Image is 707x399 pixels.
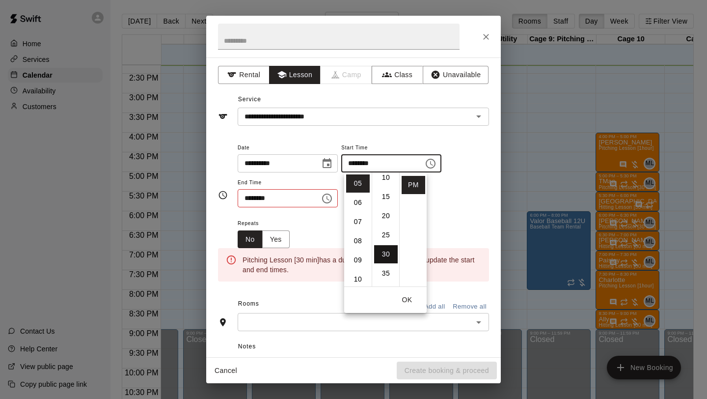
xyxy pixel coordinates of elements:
[243,251,481,279] div: Pitching Lesson [30 min] has a duration of 30 mins . Please update the start and end times.
[346,270,370,288] li: 10 hours
[374,226,398,244] li: 25 minutes
[374,284,398,302] li: 40 minutes
[374,188,398,206] li: 15 minutes
[238,230,263,249] button: No
[450,299,489,314] button: Remove all
[372,172,399,286] ul: Select minutes
[423,66,489,84] button: Unavailable
[238,142,338,155] span: Date
[391,291,423,309] button: OK
[321,66,372,84] span: Camps can only be created in the Services page
[374,169,398,187] li: 10 minutes
[344,172,372,286] ul: Select hours
[218,112,228,121] svg: Service
[262,230,290,249] button: Yes
[238,217,298,230] span: Repeats
[399,172,427,286] ul: Select meridiem
[341,142,441,155] span: Start Time
[346,213,370,231] li: 7 hours
[472,110,486,123] button: Open
[346,251,370,269] li: 9 hours
[421,154,440,173] button: Choose time, selected time is 5:30 PM
[402,176,425,194] li: PM
[317,154,337,173] button: Choose date, selected date is Aug 18, 2025
[374,264,398,283] li: 35 minutes
[317,189,337,208] button: Choose time, selected time is 2:30 PM
[419,299,450,314] button: Add all
[346,194,370,212] li: 6 hours
[372,66,423,84] button: Class
[269,66,321,84] button: Lesson
[346,232,370,250] li: 8 hours
[238,176,338,190] span: End Time
[218,66,270,84] button: Rental
[374,207,398,225] li: 20 minutes
[346,174,370,193] li: 5 hours
[477,28,495,46] button: Close
[472,315,486,329] button: Open
[238,300,259,307] span: Rooms
[238,96,261,103] span: Service
[210,362,242,380] button: Cancel
[374,245,398,263] li: 30 minutes
[218,317,228,327] svg: Rooms
[238,230,290,249] div: outlined button group
[238,339,489,355] span: Notes
[218,190,228,200] svg: Timing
